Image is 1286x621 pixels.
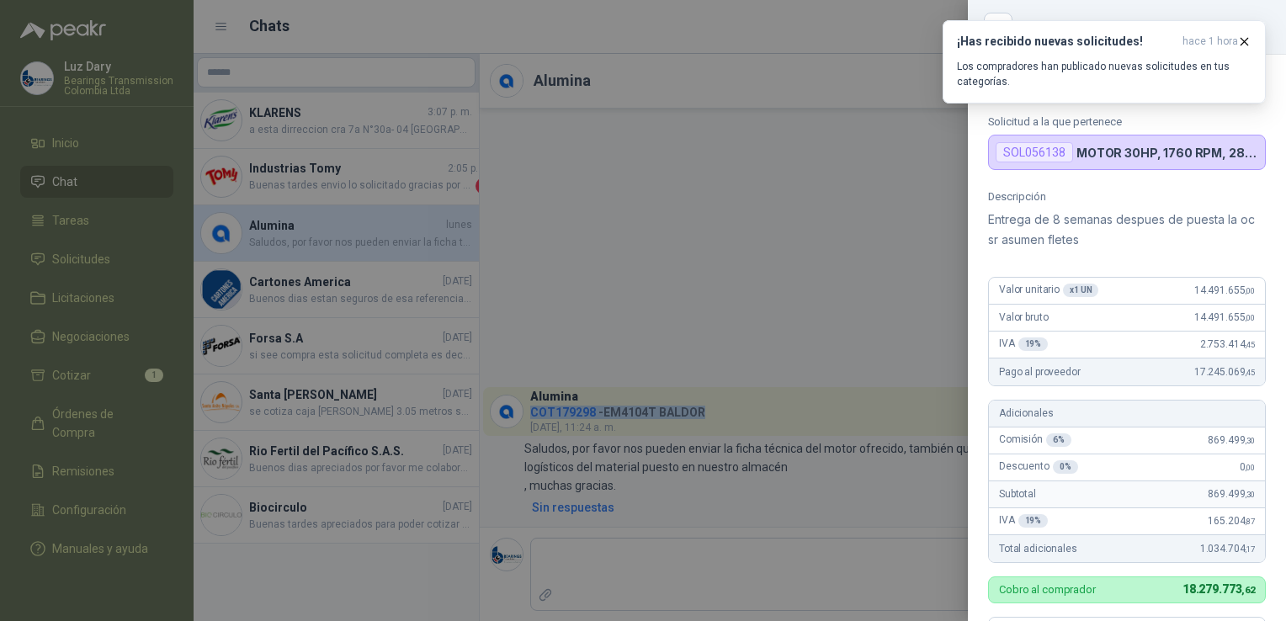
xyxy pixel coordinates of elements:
[999,584,1096,595] p: Cobro al comprador
[1245,463,1255,472] span: ,00
[1245,368,1255,377] span: ,45
[999,460,1078,474] span: Descuento
[943,20,1266,103] button: ¡Has recibido nuevas solicitudes!hace 1 hora Los compradores han publicado nuevas solicitudes en ...
[988,115,1266,128] p: Solicitud a la que pertenece
[1245,490,1255,499] span: ,30
[1194,366,1255,378] span: 17.245.069
[1241,585,1255,596] span: ,62
[996,142,1073,162] div: SOL056138
[999,337,1048,351] span: IVA
[1200,543,1255,555] span: 1.034.704
[957,59,1251,89] p: Los compradores han publicado nuevas solicitudes en tus categorías.
[1053,460,1078,474] div: 0 %
[988,17,1008,37] button: Close
[1022,13,1266,40] div: COT179298
[1182,34,1238,49] span: hace 1 hora
[988,210,1266,250] p: Entrega de 8 semanas despues de puesta la oc sr asumen fletes
[999,433,1071,447] span: Comisión
[1208,515,1255,527] span: 165.204
[1018,337,1049,351] div: 19 %
[989,401,1265,427] div: Adicionales
[957,34,1176,49] h3: ¡Has recibido nuevas solicitudes!
[1076,146,1258,160] p: MOTOR 30HP, 1760 RPM, 286T CAT. EM4104T
[999,488,1036,500] span: Subtotal
[1200,338,1255,350] span: 2.753.414
[1208,488,1255,500] span: 869.499
[1245,286,1255,295] span: ,00
[1240,461,1255,473] span: 0
[1194,284,1255,296] span: 14.491.655
[1208,434,1255,446] span: 869.499
[1018,514,1049,528] div: 19 %
[989,535,1265,562] div: Total adicionales
[999,514,1048,528] span: IVA
[1063,284,1098,297] div: x 1 UN
[1245,340,1255,349] span: ,45
[999,311,1048,323] span: Valor bruto
[999,284,1098,297] span: Valor unitario
[1245,517,1255,526] span: ,87
[1194,311,1255,323] span: 14.491.655
[1182,582,1255,596] span: 18.279.773
[999,366,1081,378] span: Pago al proveedor
[1046,433,1071,447] div: 6 %
[1245,436,1255,445] span: ,30
[1245,313,1255,322] span: ,00
[1245,544,1255,554] span: ,17
[988,190,1266,203] p: Descripción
